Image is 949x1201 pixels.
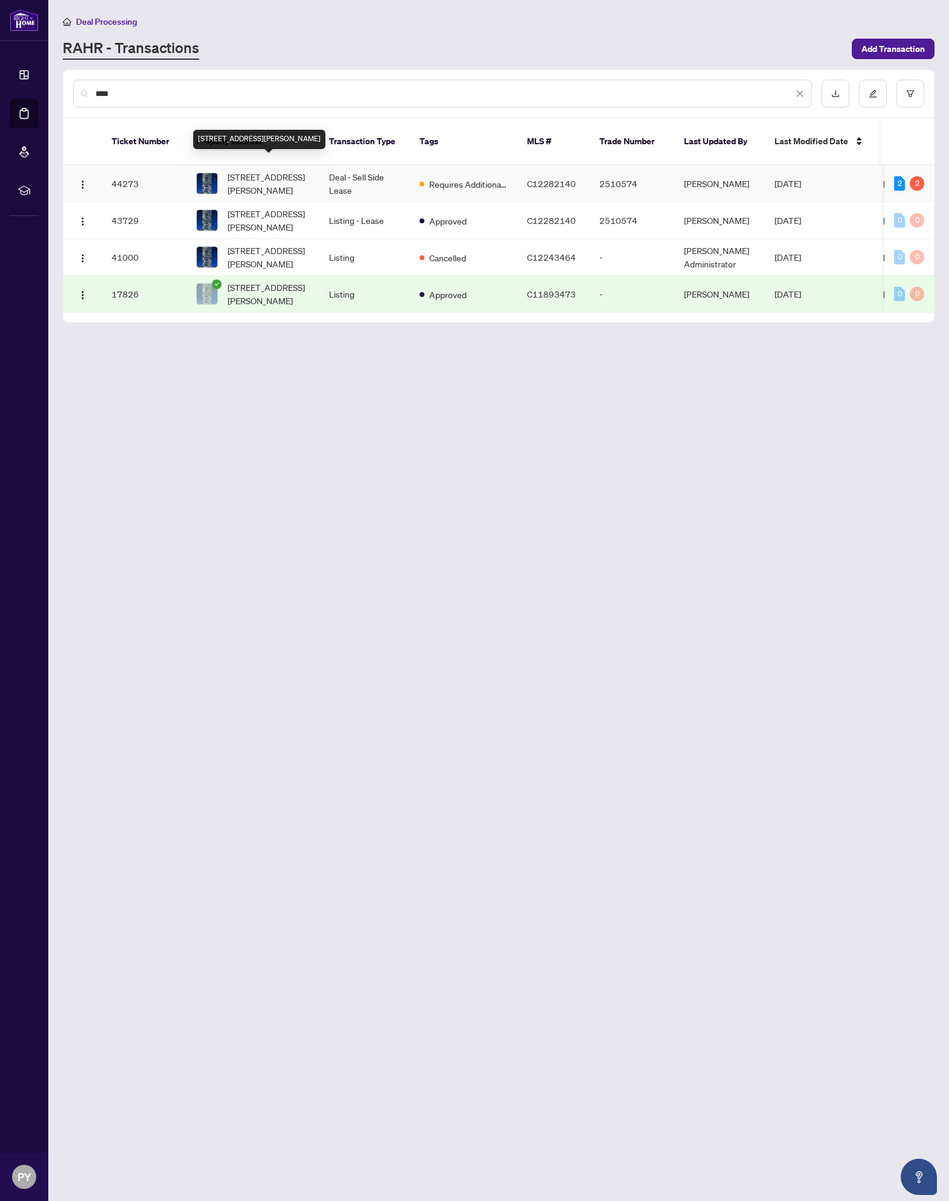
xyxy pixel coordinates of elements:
span: C11893473 [527,288,576,299]
td: 41000 [102,239,187,276]
th: Last Updated By [674,118,765,165]
td: Deal - Sell Side Lease [319,165,410,202]
span: [DATE] [775,288,801,299]
img: Logo [78,290,88,300]
img: thumbnail-img [197,284,217,304]
span: download [831,89,840,98]
th: Last Modified Date [765,118,874,165]
img: Logo [78,217,88,226]
img: Logo [78,253,88,263]
th: Trade Number [590,118,674,165]
img: Logo [78,180,88,190]
td: 43729 [102,202,187,239]
span: Approved [429,288,467,301]
img: thumbnail-img [197,247,217,267]
th: Property Address [187,118,319,165]
img: thumbnail-img [197,210,217,231]
td: [PERSON_NAME] [674,202,765,239]
span: [DATE] [775,178,801,189]
span: [DATE] [883,252,910,263]
span: Approved [429,214,467,228]
div: 0 [910,250,924,264]
button: filter [896,80,924,107]
td: Listing [319,276,410,313]
td: [PERSON_NAME] [674,165,765,202]
td: Listing - Lease [319,202,410,239]
span: check-circle [212,279,222,289]
td: - [590,276,674,313]
div: 0 [894,287,905,301]
button: Logo [73,211,92,230]
td: [PERSON_NAME] [674,276,765,313]
button: Logo [73,284,92,304]
span: [STREET_ADDRESS][PERSON_NAME] [228,281,310,307]
td: 17826 [102,276,187,313]
div: 2 [910,176,924,191]
td: Listing [319,239,410,276]
span: close [796,89,804,98]
div: 2 [894,176,905,191]
span: [DATE] [775,252,801,263]
span: [DATE] [883,215,910,226]
span: C12282140 [527,215,576,226]
th: Ticket Number [102,118,187,165]
th: MLS # [517,118,590,165]
div: 0 [910,287,924,301]
td: 2510574 [590,202,674,239]
span: [DATE] [883,178,910,189]
button: Open asap [901,1159,937,1195]
div: 0 [910,213,924,228]
button: Logo [73,247,92,267]
span: [DATE] [883,288,910,299]
span: [STREET_ADDRESS][PERSON_NAME] [228,207,310,234]
span: Add Transaction [861,39,925,59]
button: edit [859,80,887,107]
td: 44273 [102,165,187,202]
span: Requires Additional Docs [429,177,508,191]
td: 2510574 [590,165,674,202]
span: C12282140 [527,178,576,189]
img: logo [10,9,39,31]
div: 0 [894,250,905,264]
button: Logo [73,174,92,193]
span: [STREET_ADDRESS][PERSON_NAME] [228,170,310,197]
span: Last Modified Date [775,135,848,148]
td: [PERSON_NAME] Administrator [674,239,765,276]
a: RAHR - Transactions [63,38,199,60]
div: 0 [894,213,905,228]
span: [STREET_ADDRESS][PERSON_NAME] [228,244,310,270]
th: Transaction Type [319,118,410,165]
td: - [590,239,674,276]
span: Cancelled [429,251,466,264]
span: filter [906,89,915,98]
img: thumbnail-img [197,173,217,194]
span: Deal Processing [76,16,137,27]
span: home [63,18,71,26]
th: Tags [410,118,517,165]
div: [STREET_ADDRESS][PERSON_NAME] [193,130,325,149]
button: download [822,80,849,107]
span: edit [869,89,877,98]
span: [DATE] [775,215,801,226]
span: C12243464 [527,252,576,263]
span: PY [18,1168,31,1185]
button: Add Transaction [852,39,935,59]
